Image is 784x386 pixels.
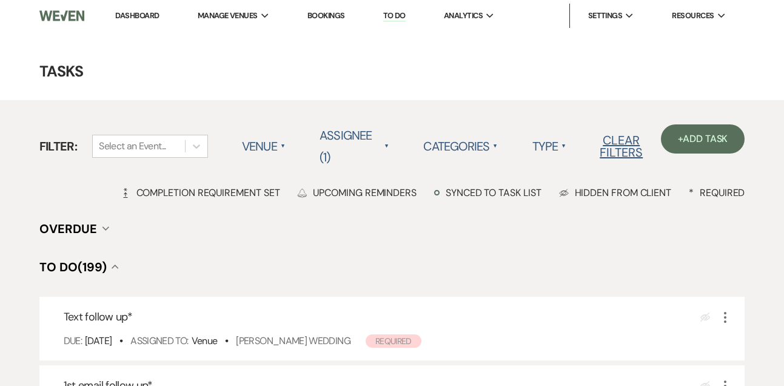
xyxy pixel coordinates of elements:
label: Categories [423,135,498,157]
button: To Do(199) [39,261,119,273]
b: • [225,334,228,347]
span: Settings [588,10,623,22]
label: Venue [242,135,286,157]
a: [PERSON_NAME] Wedding [236,334,350,347]
label: Assignee (1) [320,124,389,168]
span: [DATE] [85,334,112,347]
span: Required [366,334,421,348]
span: Venue [192,334,218,347]
a: To Do [383,10,406,22]
span: Due: [64,334,82,347]
button: Overdue [39,223,109,235]
div: Upcoming Reminders [297,186,417,199]
a: +Add Task [661,124,745,154]
a: Dashboard [115,10,159,21]
img: Weven Logo [39,3,84,29]
span: ▲ [281,141,286,151]
span: To Do (199) [39,259,107,275]
span: ▲ [384,141,389,151]
span: Filter: [39,137,78,155]
span: Manage Venues [198,10,258,22]
span: Resources [672,10,714,22]
span: ▲ [493,141,498,151]
b: • [119,334,122,347]
div: Synced to task list [434,186,541,199]
a: Bookings [307,10,345,21]
div: Select an Event... [99,139,166,154]
span: Add Task [683,132,728,145]
div: Hidden from Client [559,186,672,199]
div: Completion Requirement Set [121,186,280,199]
span: Text follow up * [64,310,132,324]
button: Clear Filters [581,134,661,158]
span: Assigned To: [130,334,188,347]
span: Analytics [444,10,483,22]
label: Type [532,135,567,157]
div: Required [689,186,745,199]
span: ▲ [561,141,566,151]
span: Overdue [39,221,97,237]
